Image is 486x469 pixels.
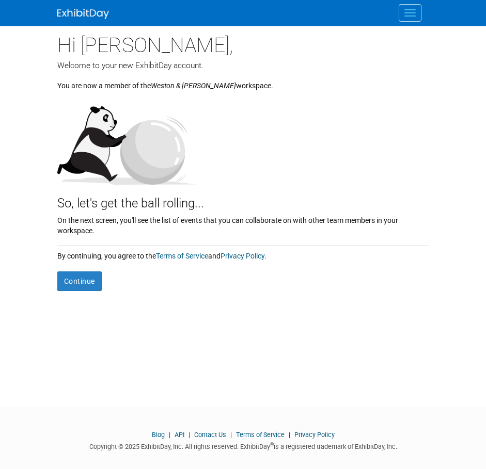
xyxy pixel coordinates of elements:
div: On the next screen, you'll see the list of events that you can collaborate on with other team mem... [57,213,429,236]
span: | [186,431,193,439]
span: | [286,431,293,439]
button: Continue [57,271,102,291]
div: Hi [PERSON_NAME], [57,26,429,60]
a: Privacy Policy [294,431,335,439]
span: | [228,431,234,439]
a: Terms of Service [156,252,208,260]
a: Contact Us [194,431,226,439]
img: Let's get the ball rolling [57,96,197,185]
a: Terms of Service [236,431,285,439]
button: Menu [399,4,421,22]
div: So, let's get the ball rolling... [57,185,429,213]
span: | [166,431,173,439]
div: Welcome to your new ExhibitDay account. [57,60,429,71]
img: ExhibitDay [57,9,109,19]
i: Weston & [PERSON_NAME] [151,82,236,90]
a: API [175,431,184,439]
a: Privacy Policy [221,252,264,260]
div: By continuing, you agree to the and . [57,246,429,261]
sup: ® [270,442,274,447]
a: Blog [152,431,165,439]
div: You are now a member of the workspace. [57,71,429,91]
